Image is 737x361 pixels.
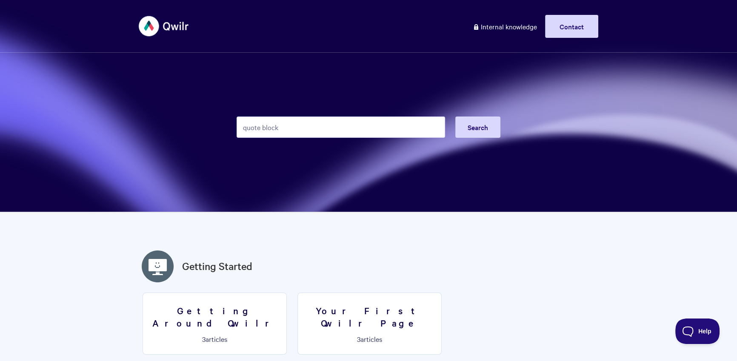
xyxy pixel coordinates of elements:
a: Contact [545,15,598,38]
a: Your First Qwilr Page 3articles [297,293,442,355]
h3: Your First Qwilr Page [303,304,436,329]
p: articles [303,335,436,343]
input: Search the knowledge base [237,117,445,138]
a: Getting Around Qwilr 3articles [143,293,287,355]
a: Internal knowledge [466,15,543,38]
h3: Getting Around Qwilr [148,304,281,329]
iframe: Toggle Customer Support [675,318,720,344]
span: 3 [202,334,206,344]
a: Getting Started [182,259,252,274]
img: Qwilr Help Center [139,10,189,42]
span: 3 [357,334,360,344]
p: articles [148,335,281,343]
span: Search [468,122,488,132]
button: Search [455,117,500,138]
